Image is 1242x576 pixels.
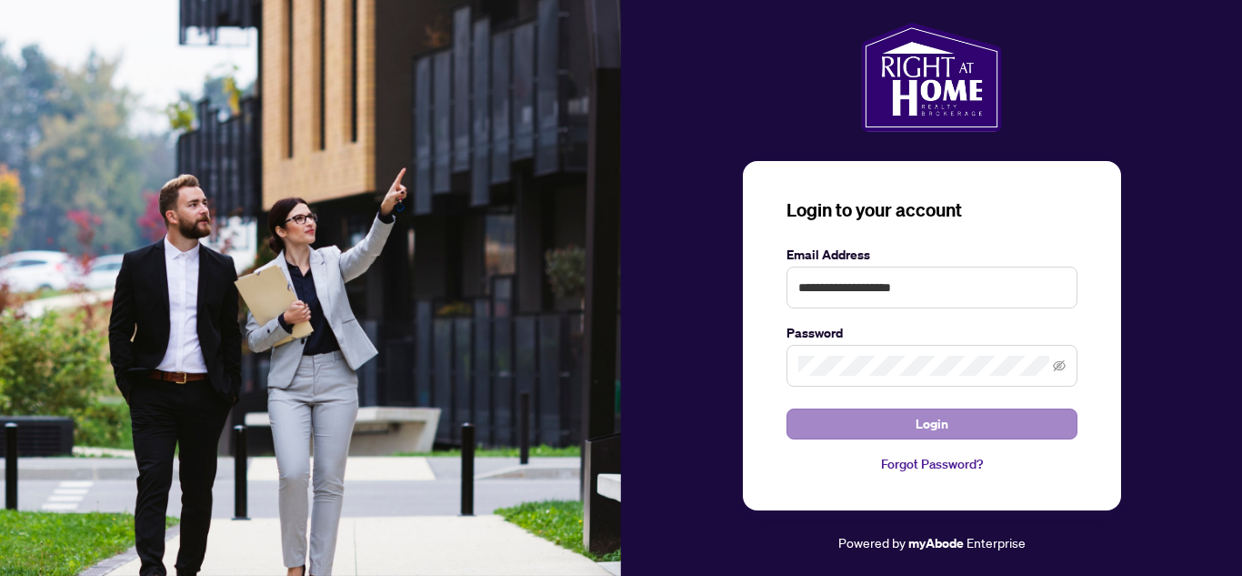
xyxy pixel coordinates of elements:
[916,409,948,439] span: Login
[861,23,1002,132] img: ma-logo
[786,197,1077,223] h3: Login to your account
[908,533,964,553] a: myAbode
[967,534,1026,551] span: Enterprise
[786,323,1077,343] label: Password
[786,454,1077,474] a: Forgot Password?
[786,245,1077,265] label: Email Address
[838,534,906,551] span: Powered by
[786,409,1077,440] button: Login
[1053,359,1066,372] span: eye-invisible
